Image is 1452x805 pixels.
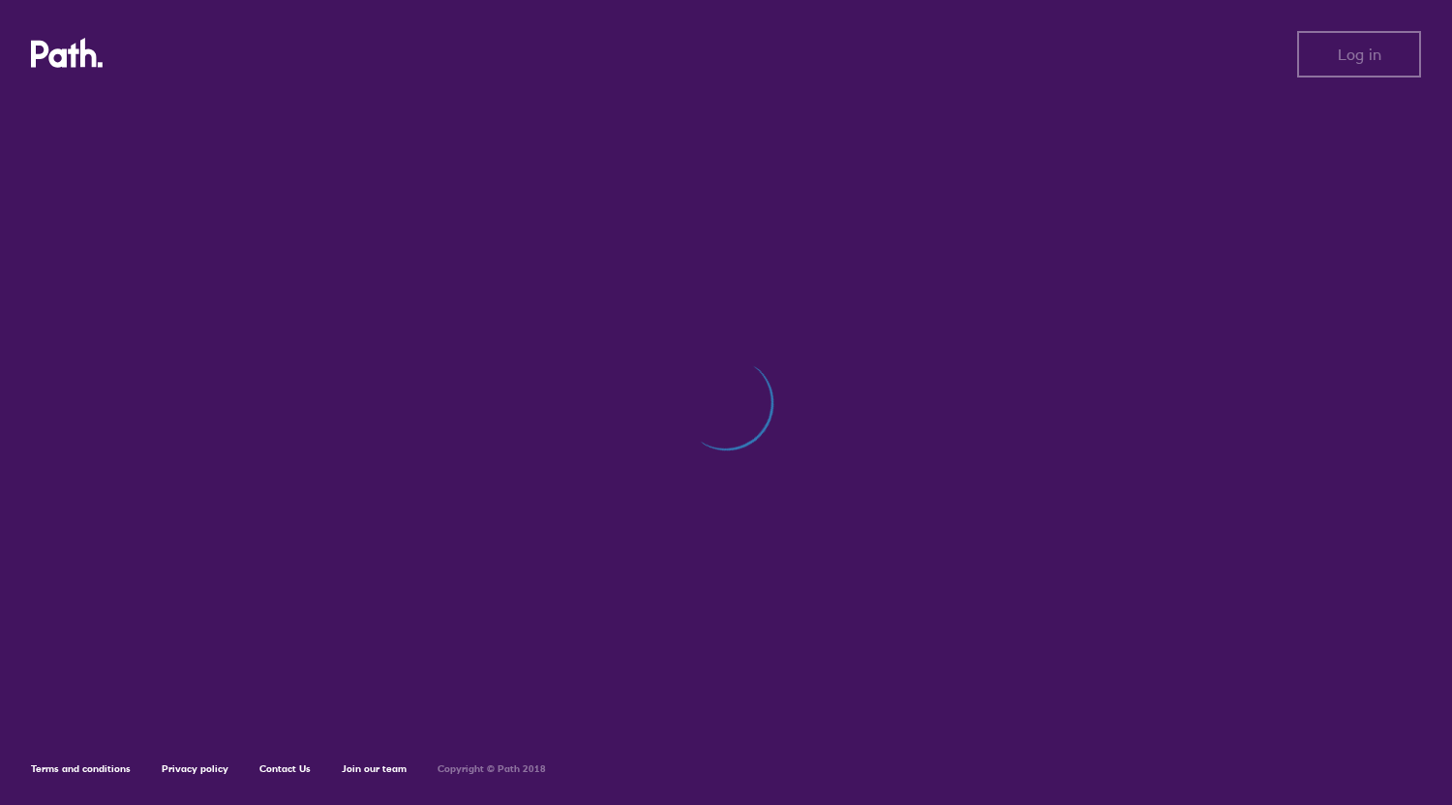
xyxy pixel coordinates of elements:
button: Log in [1297,31,1421,77]
h6: Copyright © Path 2018 [438,763,546,775]
span: Log in [1338,46,1381,63]
a: Join our team [342,762,407,775]
a: Privacy policy [162,762,228,775]
a: Contact Us [259,762,311,775]
a: Terms and conditions [31,762,131,775]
